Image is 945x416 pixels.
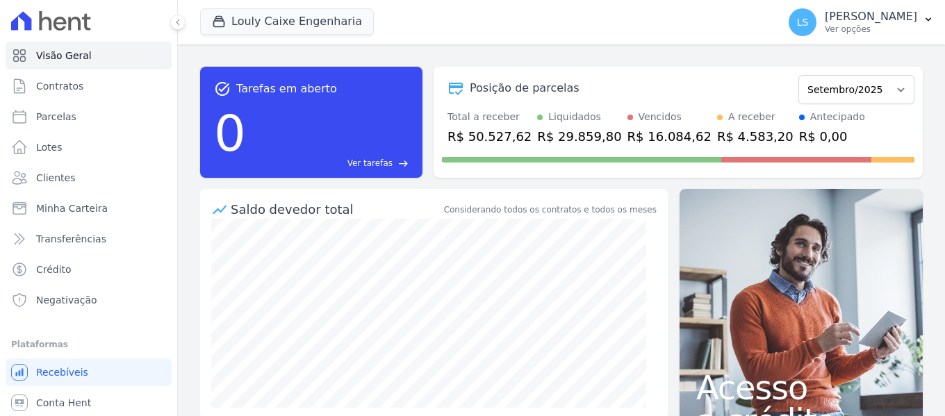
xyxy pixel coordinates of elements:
[537,127,621,146] div: R$ 29.859,80
[36,232,106,246] span: Transferências
[252,157,409,169] a: Ver tarefas east
[639,110,682,124] div: Vencidos
[825,24,917,35] p: Ver opções
[11,336,166,353] div: Plataformas
[36,365,88,379] span: Recebíveis
[214,81,231,97] span: task_alt
[6,164,172,192] a: Clientes
[470,80,580,97] div: Posição de parcelas
[36,140,63,154] span: Lotes
[6,72,172,100] a: Contratos
[447,110,532,124] div: Total a receber
[200,8,374,35] button: Louly Caixe Engenharia
[36,79,83,93] span: Contratos
[797,17,809,27] span: LS
[231,200,441,219] div: Saldo devedor total
[6,42,172,69] a: Visão Geral
[696,371,906,404] span: Acesso
[825,10,917,24] p: [PERSON_NAME]
[6,286,172,314] a: Negativação
[717,127,794,146] div: R$ 4.583,20
[444,203,657,216] div: Considerando todos os contratos e todos os meses
[728,110,775,124] div: A receber
[6,103,172,131] a: Parcelas
[627,127,712,146] div: R$ 16.084,62
[36,171,75,185] span: Clientes
[214,97,246,169] div: 0
[398,158,409,169] span: east
[36,110,76,124] span: Parcelas
[36,293,97,307] span: Negativação
[6,225,172,253] a: Transferências
[236,81,337,97] span: Tarefas em aberto
[6,133,172,161] a: Lotes
[548,110,601,124] div: Liquidados
[347,157,393,169] span: Ver tarefas
[810,110,865,124] div: Antecipado
[36,396,91,410] span: Conta Hent
[6,256,172,283] a: Crédito
[6,358,172,386] a: Recebíveis
[36,201,108,215] span: Minha Carteira
[778,3,945,42] button: LS [PERSON_NAME] Ver opções
[6,194,172,222] a: Minha Carteira
[447,127,532,146] div: R$ 50.527,62
[36,49,92,63] span: Visão Geral
[799,127,865,146] div: R$ 0,00
[36,263,72,276] span: Crédito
